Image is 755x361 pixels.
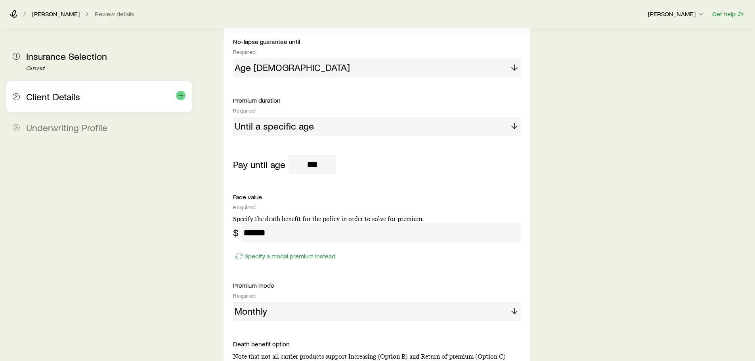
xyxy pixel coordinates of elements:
[26,65,185,72] p: Current
[233,193,520,201] p: Face value
[712,10,745,19] button: Get help
[13,124,20,131] span: 3
[26,91,80,102] span: Client Details
[648,10,705,18] p: [PERSON_NAME]
[13,53,20,60] span: 1
[94,10,135,18] button: Review details
[26,122,107,133] span: Underwriting Profile
[233,49,520,55] div: Required
[245,252,335,260] p: Specify a modal premium instead
[233,38,520,46] p: No-lapse guarantee until
[233,281,520,289] p: Premium mode
[233,292,520,299] div: Required
[233,227,239,238] div: $
[233,204,520,210] div: Required
[233,215,520,223] p: Specify the death benefit for the policy in order to solve for premium.
[233,107,520,114] div: Required
[233,96,520,104] p: Premium duration
[26,50,107,62] span: Insurance Selection
[233,159,285,170] div: Pay until age
[233,252,336,261] button: Specify a modal premium instead
[32,10,80,18] a: [PERSON_NAME]
[233,340,520,348] p: Death benefit option
[13,93,20,100] span: 2
[648,10,705,19] button: [PERSON_NAME]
